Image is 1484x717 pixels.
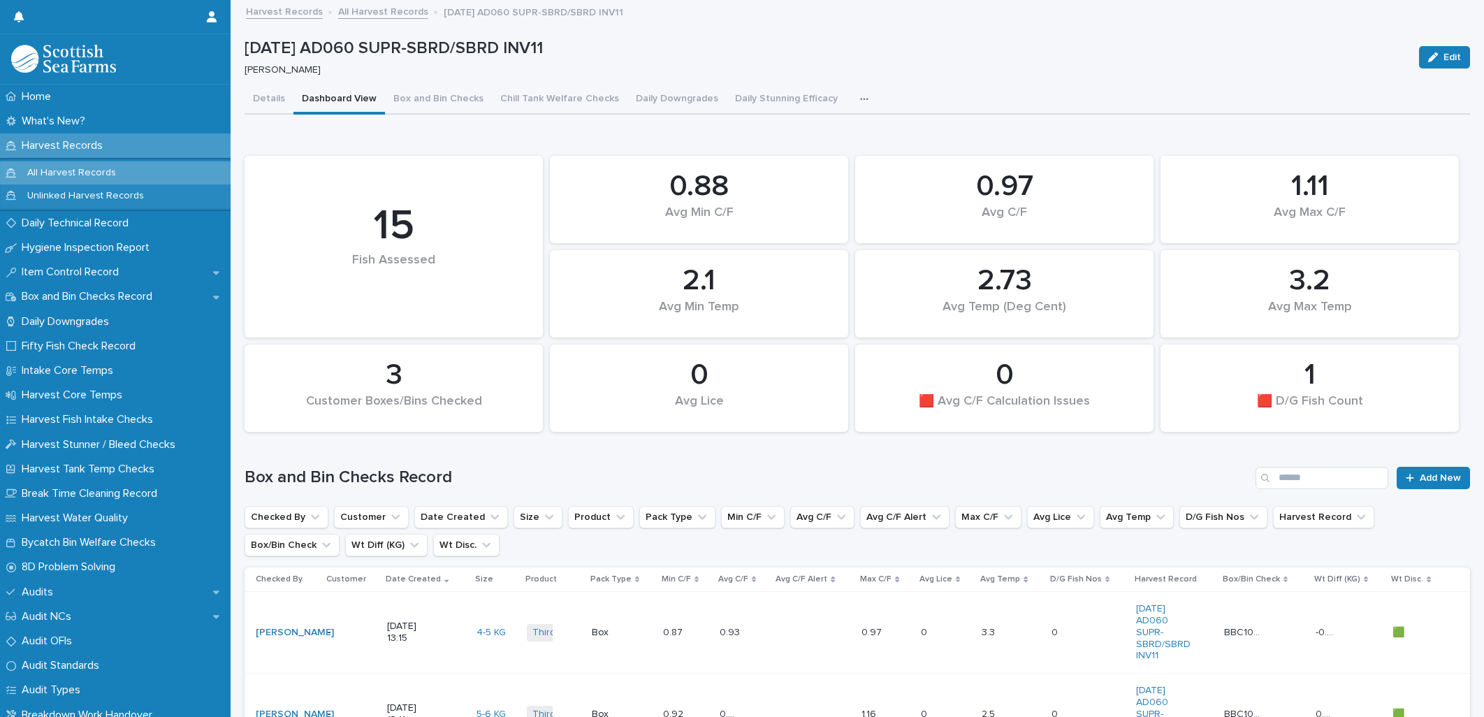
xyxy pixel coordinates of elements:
[718,572,748,587] p: Avg C/F
[16,560,126,574] p: 8D Problem Solving
[955,506,1021,528] button: Max C/F
[1050,572,1102,587] p: D/G Fish Nos
[1397,467,1470,489] a: Add New
[16,610,82,623] p: Audit NCs
[639,506,715,528] button: Pack Type
[16,167,127,179] p: All Harvest Records
[16,241,161,254] p: Hygiene Inspection Report
[414,506,508,528] button: Date Created
[246,3,323,19] a: Harvest Records
[919,572,952,587] p: Avg Lice
[1027,506,1094,528] button: Avg Lice
[475,572,493,587] p: Size
[16,413,164,426] p: Harvest Fish Intake Checks
[268,201,519,252] div: 15
[16,266,130,279] p: Item Control Record
[16,438,187,451] p: Harvest Stunner / Bleed Checks
[1052,624,1061,639] p: 0
[879,263,1130,298] div: 2.73
[1100,506,1174,528] button: Avg Temp
[532,627,655,639] a: Third Party Organic Salmon
[245,534,340,556] button: Box/Bin Check
[1443,52,1461,62] span: Edit
[444,3,623,19] p: [DATE] AD060 SUPR-SBRD/SBRD INV11
[1419,46,1470,68] button: Edit
[879,169,1130,204] div: 0.97
[334,506,409,528] button: Customer
[879,205,1130,235] div: Avg C/F
[980,572,1020,587] p: Avg Temp
[727,85,846,115] button: Daily Stunning Efficacy
[11,45,116,73] img: mMrefqRFQpe26GRNOUkG
[1273,506,1374,528] button: Harvest Record
[245,38,1408,59] p: [DATE] AD060 SUPR-SBRD/SBRD INV11
[245,592,1470,674] tr: [PERSON_NAME] -[DATE] 13:154-5 KG Third Party Organic Salmon Box0.870.87 0.930.93 0.970.97 00 3.3...
[16,635,83,648] p: Audit OFIs
[256,627,334,639] a: [PERSON_NAME]
[982,624,998,639] p: 3.3
[268,394,519,423] div: Customer Boxes/Bins Checked
[1223,572,1280,587] p: Box/Bin Check
[568,506,634,528] button: Product
[1420,473,1461,483] span: Add New
[574,169,824,204] div: 0.88
[860,506,950,528] button: Avg C/F Alert
[721,506,785,528] button: Min C/F
[1224,624,1268,639] p: BBC10694
[879,300,1130,329] div: Avg Temp (Deg Cent)
[627,85,727,115] button: Daily Downgrades
[574,263,824,298] div: 2.1
[1184,358,1435,393] div: 1
[1256,467,1388,489] input: Search
[1136,603,1191,662] a: [DATE] AD060 SUPR-SBRD/SBRD INV11
[16,487,168,500] p: Break Time Cleaning Record
[1391,572,1423,587] p: Wt Disc.
[245,64,1402,76] p: [PERSON_NAME]
[720,624,743,639] p: 0.93
[245,85,293,115] button: Details
[1184,394,1435,423] div: 🟥 D/G Fish Count
[338,3,428,19] a: All Harvest Records
[387,621,428,644] p: [DATE] 13:15
[386,572,441,587] p: Date Created
[16,315,120,328] p: Daily Downgrades
[592,627,633,639] p: Box
[879,394,1130,423] div: 🟥 Avg C/F Calculation Issues
[328,627,369,639] p: -
[16,217,140,230] p: Daily Technical Record
[1184,263,1435,298] div: 3.2
[790,506,854,528] button: Avg C/F
[525,572,557,587] p: Product
[879,358,1130,393] div: 0
[245,468,1250,488] h1: Box and Bin Checks Record
[574,205,824,235] div: Avg Min C/F
[1184,205,1435,235] div: Avg Max C/F
[16,683,92,697] p: Audit Types
[663,624,685,639] p: 0.87
[16,364,124,377] p: Intake Core Temps
[16,512,139,525] p: Harvest Water Quality
[293,85,385,115] button: Dashboard View
[16,463,166,476] p: Harvest Tank Temp Checks
[1135,572,1197,587] p: Harvest Record
[921,624,930,639] p: 0
[345,534,428,556] button: Wt Diff (KG)
[590,572,632,587] p: Pack Type
[861,624,885,639] p: 0.97
[16,536,167,549] p: Bycatch Bin Welfare Checks
[1179,506,1267,528] button: D/G Fish Nos
[1314,572,1360,587] p: Wt Diff (KG)
[385,85,492,115] button: Box and Bin Checks
[477,627,506,639] a: 4-5 KG
[514,506,562,528] button: Size
[326,572,366,587] p: Customer
[16,659,110,672] p: Audit Standards
[662,572,691,587] p: Min C/F
[16,290,163,303] p: Box and Bin Checks Record
[492,85,627,115] button: Chill Tank Welfare Checks
[860,572,892,587] p: Max C/F
[245,506,328,528] button: Checked By
[16,586,64,599] p: Audits
[16,190,155,202] p: Unlinked Harvest Records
